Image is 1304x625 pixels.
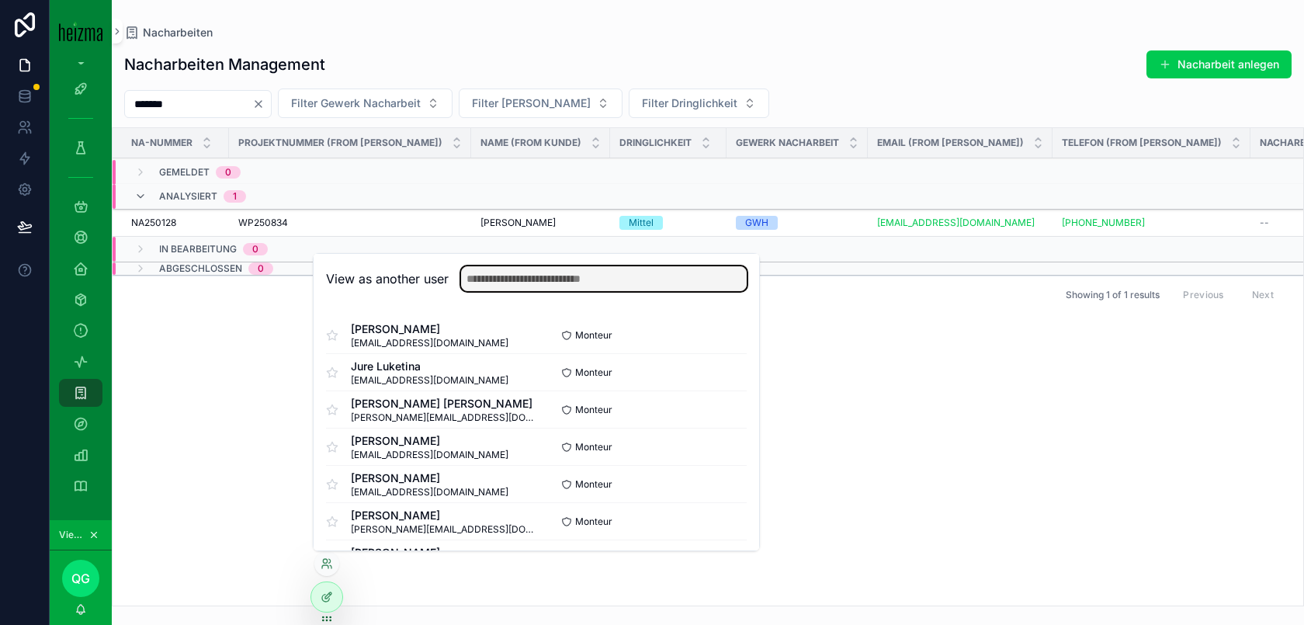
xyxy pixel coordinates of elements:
div: scrollable content [50,62,112,520]
span: Jure Luketina [351,359,508,374]
span: [EMAIL_ADDRESS][DOMAIN_NAME] [351,486,508,498]
div: Mittel [629,216,654,230]
span: [PERSON_NAME] [480,217,556,229]
span: [EMAIL_ADDRESS][DOMAIN_NAME] [351,337,508,349]
span: Nacharbeiten [143,25,213,40]
span: Showing 1 of 1 results [1066,289,1160,301]
span: NA-Nummer [131,137,192,149]
button: Select Button [278,89,453,118]
span: [PERSON_NAME] [351,545,536,561]
div: 1 [233,190,237,203]
span: [PERSON_NAME] [351,508,536,523]
a: [EMAIL_ADDRESS][DOMAIN_NAME] [877,217,1043,229]
img: App logo [59,21,102,41]
span: Analysiert [159,190,217,203]
span: Abgeschlossen [159,262,242,275]
span: [EMAIL_ADDRESS][DOMAIN_NAME] [351,374,508,387]
span: Filter Dringlichkeit [642,95,737,111]
span: WP250834 [238,217,288,229]
a: WP250834 [238,217,462,229]
span: [PERSON_NAME][EMAIL_ADDRESS][DOMAIN_NAME] [351,523,536,536]
span: [EMAIL_ADDRESS][DOMAIN_NAME] [351,449,508,461]
div: 0 [225,166,231,179]
span: In Bearbeitung [159,243,237,255]
span: [PERSON_NAME][EMAIL_ADDRESS][DOMAIN_NAME] [351,411,536,424]
a: Mittel [619,216,717,230]
h1: Nacharbeiten Management [124,54,325,75]
div: 0 [252,243,258,255]
div: 0 [258,262,264,275]
span: Monteur [575,441,612,453]
span: Email (from [PERSON_NAME]) [877,137,1024,149]
span: Viewing as Qlirim [59,529,85,541]
span: Monteur [575,478,612,491]
span: NA250128 [131,217,176,229]
a: NA250128 [131,217,220,229]
button: Select Button [629,89,769,118]
div: GWH [745,216,768,230]
a: Nacharbeiten [124,25,213,40]
span: Gewerk Nacharbeit [736,137,839,149]
span: [PERSON_NAME] [351,433,508,449]
span: QG [71,569,90,588]
span: Monteur [575,404,612,416]
a: [PERSON_NAME] [480,217,601,229]
button: Select Button [459,89,623,118]
span: Dringlichkeit [619,137,692,149]
span: [PERSON_NAME] [PERSON_NAME] [351,396,536,411]
span: Monteur [575,366,612,379]
span: Filter [PERSON_NAME] [472,95,591,111]
button: Clear [252,98,271,110]
a: GWH [736,216,858,230]
span: Monteur [575,516,612,528]
a: [PHONE_NUMBER] [1062,217,1145,229]
span: [PERSON_NAME] [351,321,508,337]
a: [PHONE_NUMBER] [1062,217,1241,229]
a: [EMAIL_ADDRESS][DOMAIN_NAME] [877,217,1035,229]
span: [PERSON_NAME] [351,470,508,486]
span: Name (from Kunde) [480,137,581,149]
button: Nacharbeit anlegen [1146,50,1292,78]
span: Telefon (from [PERSON_NAME]) [1062,137,1222,149]
span: Projektnummer (from [PERSON_NAME]) [238,137,442,149]
span: Monteur [575,329,612,342]
span: -- [1260,217,1269,229]
span: Gemeldet [159,166,210,179]
span: Filter Gewerk Nacharbeit [291,95,421,111]
h2: View as another user [326,269,449,288]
